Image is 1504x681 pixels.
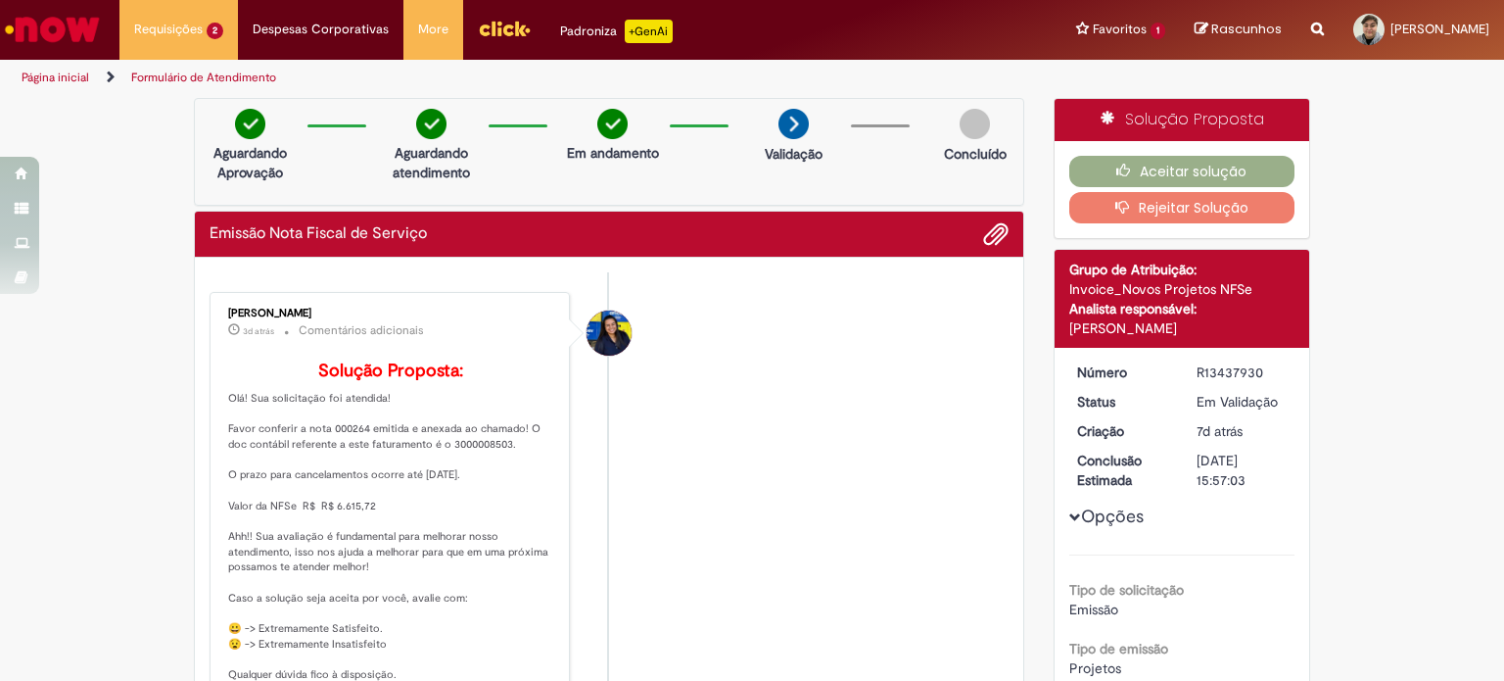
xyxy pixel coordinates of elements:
img: click_logo_yellow_360x200.png [478,14,531,43]
span: [PERSON_NAME] [1390,21,1489,37]
p: Em andamento [567,143,659,163]
span: Projetos [1069,659,1121,677]
a: Página inicial [22,70,89,85]
img: check-circle-green.png [597,109,628,139]
img: arrow-next.png [778,109,809,139]
small: Comentários adicionais [299,322,424,339]
time: 21/08/2025 17:56:59 [1197,422,1243,440]
p: Concluído [944,144,1007,164]
div: Padroniza [560,20,673,43]
span: 2 [207,23,223,39]
p: Validação [765,144,822,164]
img: img-circle-grey.png [960,109,990,139]
dt: Criação [1062,421,1183,441]
span: Favoritos [1093,20,1147,39]
h2: Emissão Nota Fiscal de Serviço Histórico de tíquete [210,225,427,243]
ul: Trilhas de página [15,60,988,96]
p: Aguardando atendimento [384,143,479,182]
img: check-circle-green.png [416,109,446,139]
dt: Número [1062,363,1183,382]
dt: Conclusão Estimada [1062,451,1183,490]
time: 25/08/2025 17:08:57 [243,325,274,337]
p: +GenAi [625,20,673,43]
div: R13437930 [1197,363,1288,382]
div: Invoice_Novos Projetos NFSe [1069,279,1295,299]
b: Tipo de solicitação [1069,581,1184,599]
div: Analista responsável: [1069,299,1295,318]
span: Emissão [1069,601,1118,618]
img: check-circle-green.png [235,109,265,139]
div: Ana Paula Gomes Granzier [587,311,632,356]
div: Solução Proposta [1055,99,1310,141]
p: Aguardando Aprovação [203,143,298,182]
span: 3d atrás [243,325,274,337]
div: Em Validação [1197,392,1288,412]
span: Rascunhos [1211,20,1282,38]
span: 7d atrás [1197,422,1243,440]
span: 1 [1151,23,1165,39]
dt: Status [1062,392,1183,412]
a: Rascunhos [1195,21,1282,39]
img: ServiceNow [2,10,103,49]
button: Aceitar solução [1069,156,1295,187]
b: Tipo de emissão [1069,640,1168,657]
a: Formulário de Atendimento [131,70,276,85]
span: More [418,20,448,39]
div: [DATE] 15:57:03 [1197,451,1288,490]
div: [PERSON_NAME] [1069,318,1295,338]
button: Adicionar anexos [983,221,1009,247]
b: Solução Proposta: [318,360,463,382]
div: [PERSON_NAME] [228,308,554,319]
div: 21/08/2025 17:56:59 [1197,421,1288,441]
button: Rejeitar Solução [1069,192,1295,223]
div: Grupo de Atribuição: [1069,260,1295,279]
span: Requisições [134,20,203,39]
span: Despesas Corporativas [253,20,389,39]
